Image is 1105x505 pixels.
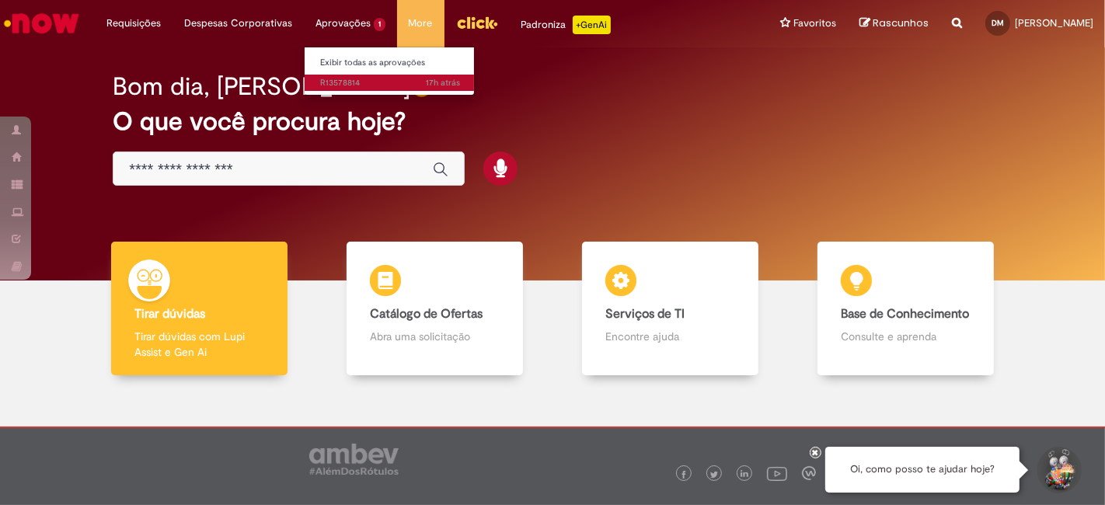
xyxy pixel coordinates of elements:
a: Rascunhos [859,16,929,31]
img: logo_footer_twitter.png [710,471,718,479]
h2: O que você procura hoje? [113,108,992,135]
span: 1 [374,18,385,31]
img: logo_footer_linkedin.png [741,470,748,479]
a: Exibir todas as aprovações [305,54,476,71]
span: Despesas Corporativas [184,16,292,31]
a: Tirar dúvidas Tirar dúvidas com Lupi Assist e Gen Ai [82,242,317,376]
h2: Bom dia, [PERSON_NAME] [113,73,410,100]
ul: Aprovações [304,47,475,96]
b: Serviços de TI [605,306,685,322]
span: Favoritos [793,16,836,31]
b: Base de Conhecimento [841,306,969,322]
p: Consulte e aprenda [841,329,971,344]
img: logo_footer_ambev_rotulo_gray.png [309,444,399,475]
span: R13578814 [320,77,460,89]
img: ServiceNow [2,8,82,39]
time: 30/09/2025 17:30:58 [426,77,460,89]
a: Serviços de TI Encontre ajuda [552,242,788,376]
p: +GenAi [573,16,611,34]
p: Abra uma solicitação [370,329,500,344]
img: logo_footer_youtube.png [767,463,787,483]
span: More [409,16,433,31]
div: Oi, como posso te ajudar hoje? [825,447,1020,493]
span: DM [992,18,1004,28]
span: [PERSON_NAME] [1015,16,1093,30]
p: Tirar dúvidas com Lupi Assist e Gen Ai [134,329,265,360]
a: Base de Conhecimento Consulte e aprenda [788,242,1023,376]
span: Requisições [106,16,161,31]
span: Rascunhos [873,16,929,30]
span: Aprovações [315,16,371,31]
p: Encontre ajuda [605,329,736,344]
img: logo_footer_facebook.png [680,471,688,479]
a: Catálogo de Ofertas Abra uma solicitação [317,242,552,376]
b: Catálogo de Ofertas [370,306,483,322]
img: logo_footer_workplace.png [802,466,816,480]
div: Padroniza [521,16,611,34]
b: Tirar dúvidas [134,306,205,322]
img: click_logo_yellow_360x200.png [456,11,498,34]
span: 17h atrás [426,77,460,89]
a: Aberto R13578814 : [305,75,476,92]
button: Iniciar Conversa de Suporte [1035,447,1082,493]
